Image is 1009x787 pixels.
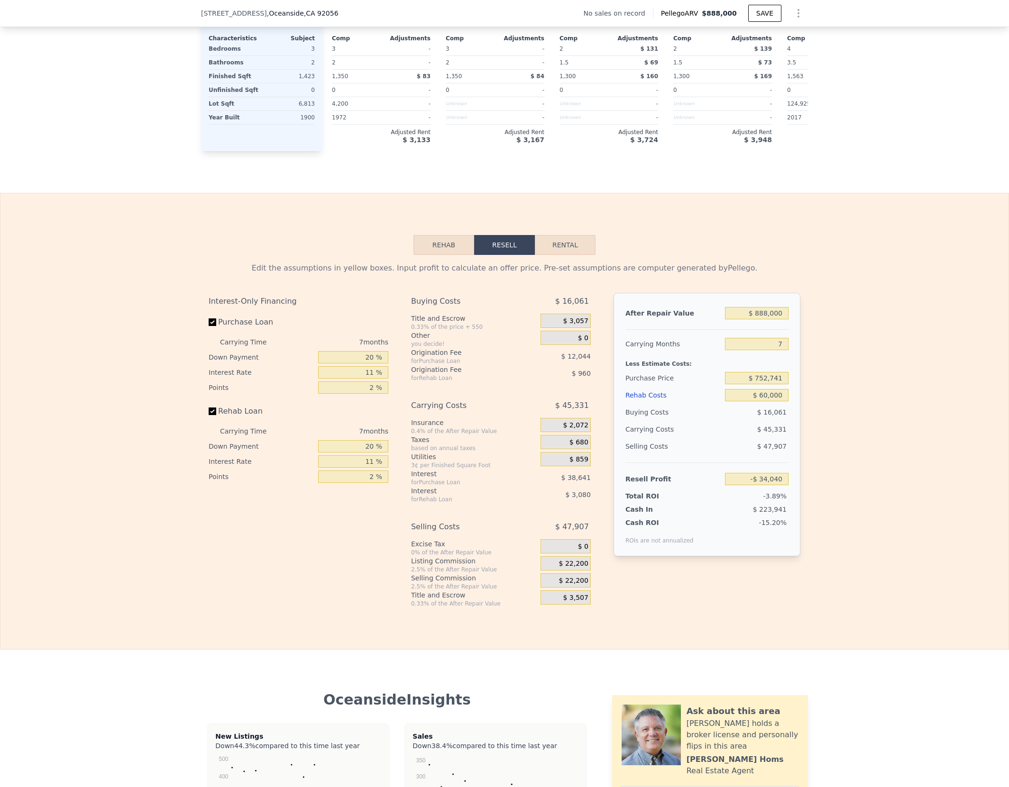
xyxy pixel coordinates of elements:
[285,335,388,350] div: 7 months
[560,73,576,80] span: 1,300
[332,128,431,136] div: Adjusted Rent
[787,35,836,42] div: Comp
[673,56,721,69] div: 1.5
[757,443,787,450] span: $ 47,907
[561,353,591,360] span: $ 12,044
[497,97,544,110] div: -
[381,35,431,42] div: Adjustments
[411,314,537,323] div: Title and Escrow
[725,111,772,124] div: -
[411,444,537,452] div: based on annual taxes
[787,111,835,124] div: 2017
[446,45,449,52] span: 3
[787,128,886,136] div: Adjusted Rent
[446,111,493,124] div: Unknown
[209,350,314,365] div: Down Payment
[446,97,493,110] div: Unknown
[673,35,723,42] div: Comp
[625,353,789,370] div: Less Estimate Costs:
[383,56,431,69] div: -
[209,454,314,469] div: Interest Rate
[555,397,589,414] span: $ 45,331
[535,235,596,255] button: Rental
[383,83,431,97] div: -
[625,404,721,421] div: Buying Costs
[446,87,449,93] span: 0
[611,97,658,110] div: -
[220,424,282,439] div: Carrying Time
[411,365,517,374] div: Origination Fee
[332,73,348,80] span: 1,350
[209,56,260,69] div: Bathrooms
[264,42,315,55] div: 3
[640,45,658,52] span: $ 131
[219,773,229,780] text: 400
[560,97,607,110] div: Unknown
[611,111,658,124] div: -
[625,438,721,455] div: Selling Costs
[383,97,431,110] div: -
[569,455,588,464] span: $ 859
[497,56,544,69] div: -
[209,439,314,454] div: Down Payment
[560,35,609,42] div: Comp
[411,293,517,310] div: Buying Costs
[403,136,431,144] span: $ 3,133
[411,452,537,461] div: Utilities
[411,323,537,331] div: 0.33% of the price + 550
[531,73,544,80] span: $ 84
[474,235,535,255] button: Resell
[209,70,260,83] div: Finished Sqft
[209,403,314,420] label: Rehab Loan
[416,773,426,780] text: 300
[264,56,315,69] div: 2
[411,427,537,435] div: 0.4% of the After Repair Value
[411,549,537,556] div: 0% of the After Repair Value
[702,9,737,17] span: $888,000
[725,83,772,97] div: -
[578,334,588,343] span: $ 0
[559,577,588,585] span: $ 22,200
[569,438,588,447] span: $ 680
[787,73,803,80] span: 1,563
[267,9,339,18] span: , Oceanside
[411,435,537,444] div: Taxes
[332,56,379,69] div: 2
[332,100,348,107] span: 4,200
[264,111,315,124] div: 1900
[644,59,658,66] span: $ 69
[215,732,381,741] div: New Listings
[560,128,658,136] div: Adjusted Rent
[673,73,689,80] span: 1,300
[264,70,315,83] div: 1,423
[411,518,517,535] div: Selling Costs
[446,56,493,69] div: 2
[497,111,544,124] div: -
[787,56,835,69] div: 3.5
[625,387,721,404] div: Rehab Costs
[560,56,607,69] div: 1.5
[753,506,787,513] span: $ 223,941
[787,45,791,52] span: 4
[411,331,537,340] div: Other
[209,691,586,708] div: Oceanside Insights
[687,754,784,765] div: [PERSON_NAME] Homs
[446,73,462,80] span: 1,350
[555,293,589,310] span: $ 16,061
[411,496,517,503] div: for Rehab Loan
[673,87,677,93] span: 0
[583,9,652,18] div: No sales on record
[673,111,721,124] div: Unknown
[495,35,544,42] div: Adjustments
[209,262,800,274] div: Edit the assumptions in yellow boxes. Input profit to calculate an offer price. Pre-set assumptio...
[264,83,315,97] div: 0
[673,128,772,136] div: Adjusted Rent
[411,418,537,427] div: Insurance
[411,461,537,469] div: 3¢ per Finished Square Foot
[757,425,787,433] span: $ 45,331
[673,97,721,110] div: Unknown
[561,474,591,481] span: $ 38,641
[687,765,754,777] div: Real Estate Agent
[625,505,685,514] div: Cash In
[411,556,537,566] div: Listing Commission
